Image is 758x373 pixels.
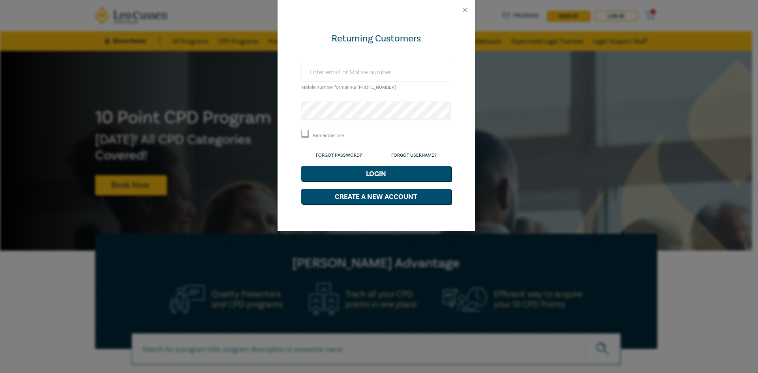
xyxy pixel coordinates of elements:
[462,6,469,13] button: Close
[301,189,451,204] button: Create a New Account
[301,32,451,45] div: Returning Customers
[313,132,344,139] label: Remember me
[301,63,451,82] input: Enter email or Mobile number
[391,152,437,158] a: Forgot Username?
[301,166,451,181] button: Login
[316,152,362,158] a: Forgot Password?
[301,84,396,90] small: Mobile number format e.g [PHONE_NUMBER]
